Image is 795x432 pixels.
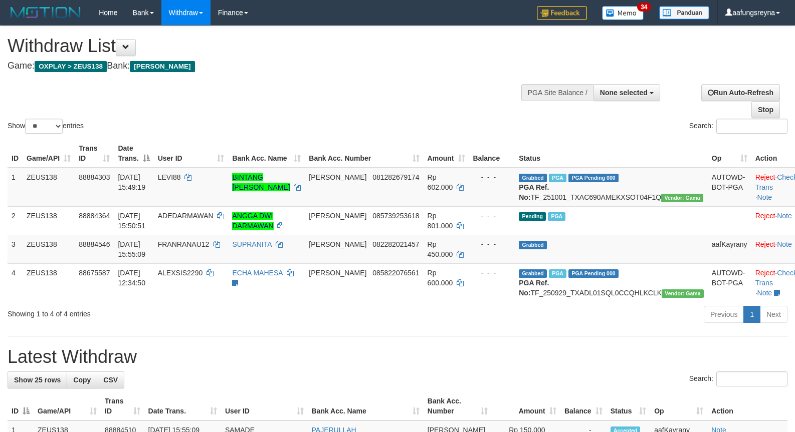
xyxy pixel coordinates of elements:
span: ALEXSIS2290 [158,269,203,277]
span: OXPLAY > ZEUS138 [35,61,107,72]
td: ZEUS138 [23,235,75,263]
th: Game/API: activate to sort column ascending [34,392,101,420]
a: Note [757,289,772,297]
span: Rp 600.000 [428,269,453,287]
div: - - - [473,211,511,221]
a: BINTANG [PERSON_NAME] [232,173,290,191]
span: [PERSON_NAME] [309,173,366,181]
span: Rp 450.000 [428,240,453,258]
span: [DATE] 15:50:51 [118,212,145,230]
img: MOTION_logo.png [8,5,84,20]
td: ZEUS138 [23,206,75,235]
a: Note [777,240,792,248]
input: Search: [716,119,787,134]
td: aafKayrany [708,235,751,263]
h1: Latest Withdraw [8,347,787,367]
th: Trans ID: activate to sort column ascending [75,139,114,168]
td: AUTOWD-BOT-PGA [708,263,751,302]
td: ZEUS138 [23,168,75,207]
th: Game/API: activate to sort column ascending [23,139,75,168]
button: None selected [593,84,660,101]
span: Marked by aafanarl [548,212,565,221]
a: CSV [97,371,124,388]
span: [DATE] 15:49:19 [118,173,145,191]
a: Reject [755,212,775,220]
span: Copy 085739253618 to clipboard [372,212,419,220]
span: Rp 602.000 [428,173,453,191]
th: Amount: activate to sort column ascending [492,392,560,420]
th: Status [515,139,708,168]
span: CSV [103,376,118,384]
span: [PERSON_NAME] [130,61,194,72]
span: Copy 081282679174 to clipboard [372,173,419,181]
a: Run Auto-Refresh [701,84,780,101]
th: Bank Acc. Number: activate to sort column ascending [305,139,423,168]
td: AUTOWD-BOT-PGA [708,168,751,207]
th: User ID: activate to sort column ascending [221,392,308,420]
span: Vendor URL: https://trx31.1velocity.biz [661,194,703,202]
span: Marked by aafpengsreynich [549,269,566,278]
span: [DATE] 12:34:50 [118,269,145,287]
h4: Game: Bank: [8,61,520,71]
span: PGA Pending [568,269,619,278]
th: Bank Acc. Name: activate to sort column ascending [308,392,424,420]
td: 1 [8,168,23,207]
a: ECHA MAHESA [232,269,282,277]
div: PGA Site Balance / [521,84,593,101]
b: PGA Ref. No: [519,183,549,201]
th: Trans ID: activate to sort column ascending [101,392,144,420]
a: Stop [751,101,780,118]
div: Showing 1 to 4 of 4 entries [8,305,324,319]
span: 34 [637,3,651,12]
label: Show entries [8,119,84,134]
td: 4 [8,263,23,302]
label: Search: [689,371,787,386]
span: Vendor URL: https://trx31.1velocity.biz [662,289,704,298]
span: Marked by aafanarl [549,174,566,182]
img: panduan.png [659,6,709,20]
span: ADEDARMAWAN [158,212,214,220]
th: ID: activate to sort column descending [8,392,34,420]
span: 88884303 [79,173,110,181]
span: LEVI88 [158,173,181,181]
a: Show 25 rows [8,371,67,388]
th: Balance: activate to sort column ascending [560,392,607,420]
h1: Withdraw List [8,36,520,56]
td: TF_250929_TXADL01SQL0CCQHLKCLK [515,263,708,302]
th: Date Trans.: activate to sort column descending [114,139,153,168]
span: Rp 801.000 [428,212,453,230]
label: Search: [689,119,787,134]
span: [DATE] 15:55:09 [118,240,145,258]
td: ZEUS138 [23,263,75,302]
span: Pending [519,212,546,221]
span: PGA Pending [568,174,619,182]
th: Bank Acc. Number: activate to sort column ascending [424,392,492,420]
span: 88884364 [79,212,110,220]
span: None selected [600,89,648,97]
img: Button%20Memo.svg [602,6,644,20]
span: Show 25 rows [14,376,61,384]
span: [PERSON_NAME] [309,269,366,277]
div: - - - [473,172,511,182]
a: 1 [743,306,760,323]
div: - - - [473,239,511,249]
input: Search: [716,371,787,386]
td: TF_251001_TXAC690AMEKXSOT04F1Q [515,168,708,207]
span: Grabbed [519,174,547,182]
span: [PERSON_NAME] [309,212,366,220]
span: [PERSON_NAME] [309,240,366,248]
span: Grabbed [519,241,547,249]
span: Copy 085822076561 to clipboard [372,269,419,277]
span: FRANRANAU12 [158,240,210,248]
th: ID [8,139,23,168]
a: Copy [67,371,97,388]
a: Previous [704,306,744,323]
span: Grabbed [519,269,547,278]
th: Op: activate to sort column ascending [708,139,751,168]
a: Note [777,212,792,220]
td: 2 [8,206,23,235]
a: Reject [755,173,775,181]
span: 88675587 [79,269,110,277]
th: Balance [469,139,515,168]
th: Bank Acc. Name: activate to sort column ascending [228,139,305,168]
